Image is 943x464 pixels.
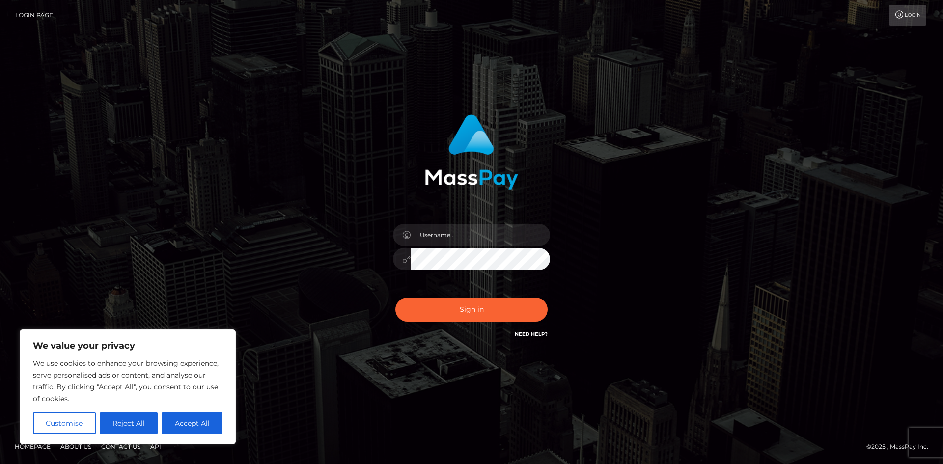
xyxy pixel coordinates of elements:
[33,340,222,352] p: We value your privacy
[33,357,222,405] p: We use cookies to enhance your browsing experience, serve personalised ads or content, and analys...
[15,5,53,26] a: Login Page
[33,412,96,434] button: Customise
[162,412,222,434] button: Accept All
[146,439,165,454] a: API
[411,224,550,246] input: Username...
[56,439,95,454] a: About Us
[11,439,55,454] a: Homepage
[889,5,926,26] a: Login
[866,441,936,452] div: © 2025 , MassPay Inc.
[20,329,236,444] div: We value your privacy
[97,439,144,454] a: Contact Us
[425,114,518,190] img: MassPay Login
[515,331,548,337] a: Need Help?
[100,412,158,434] button: Reject All
[395,298,548,322] button: Sign in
